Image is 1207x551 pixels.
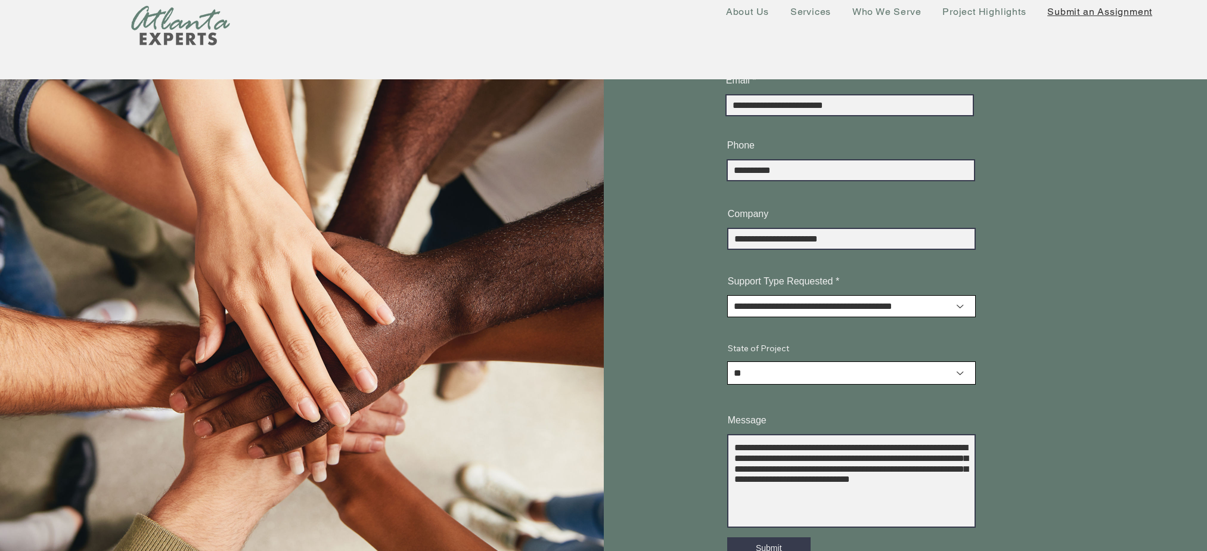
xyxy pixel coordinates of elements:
label: State of Project [727,344,976,352]
label: Company [727,209,976,219]
label: Phone [727,141,975,150]
span: Who We Serve [852,6,921,17]
span: Services [790,6,831,17]
span: Submit an Assignment [1047,6,1152,17]
span: Project Highlights [942,6,1026,17]
label: Support Type Requested [727,277,976,286]
img: New Logo Transparent Background_edited.png [131,5,230,46]
label: Email [725,76,974,85]
span: About Us [726,6,769,17]
label: Message [727,416,976,425]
